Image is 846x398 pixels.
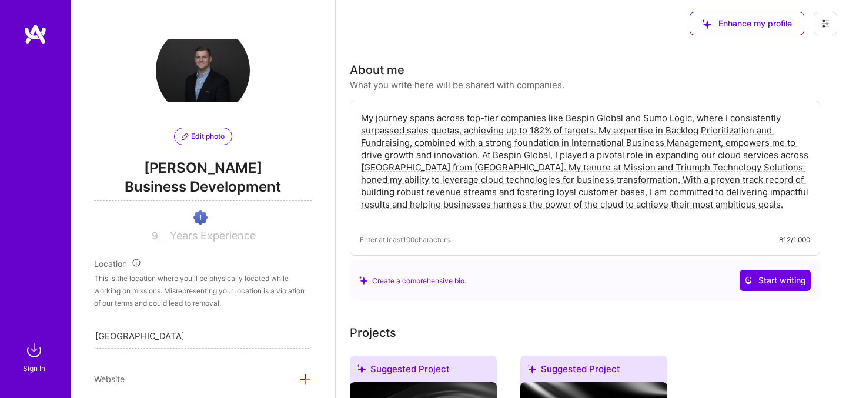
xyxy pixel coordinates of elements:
textarea: My journey spans across top-tier companies like Bespin Global and Sumo Logic, where I consistentl... [360,111,810,224]
div: 812/1,000 [779,233,810,246]
span: Years Experience [170,229,256,242]
button: Edit photo [174,128,232,145]
i: icon SuggestedTeams [357,364,366,373]
span: Enter at least 100 characters. [360,233,452,246]
img: logo [24,24,47,45]
div: Create a comprehensive bio. [359,275,466,287]
i: icon SuggestedTeams [359,276,367,285]
span: [PERSON_NAME] [94,159,312,177]
div: Projects [350,324,396,342]
div: About me [350,61,404,79]
i: icon PencilPurple [182,133,189,140]
span: Start writing [744,275,806,286]
div: This is the location where you'll be physically located while working on missions. Misrepresentin... [94,272,312,309]
img: sign in [22,339,46,362]
input: XX [151,229,165,243]
div: Suggested Project [520,356,667,387]
div: Sign In [23,362,45,374]
div: Suggested Project [350,356,497,387]
span: Website [94,374,125,384]
div: What you write here will be shared with companies. [350,79,564,91]
img: High Potential User [193,210,208,225]
div: Location [94,257,312,270]
button: Start writing [740,270,811,291]
i: icon SuggestedTeams [527,364,536,373]
span: Business Development [94,177,312,201]
a: sign inSign In [25,339,46,374]
span: Edit photo [182,131,225,142]
i: icon CrystalBallWhite [744,276,753,285]
img: User Avatar [156,24,250,118]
